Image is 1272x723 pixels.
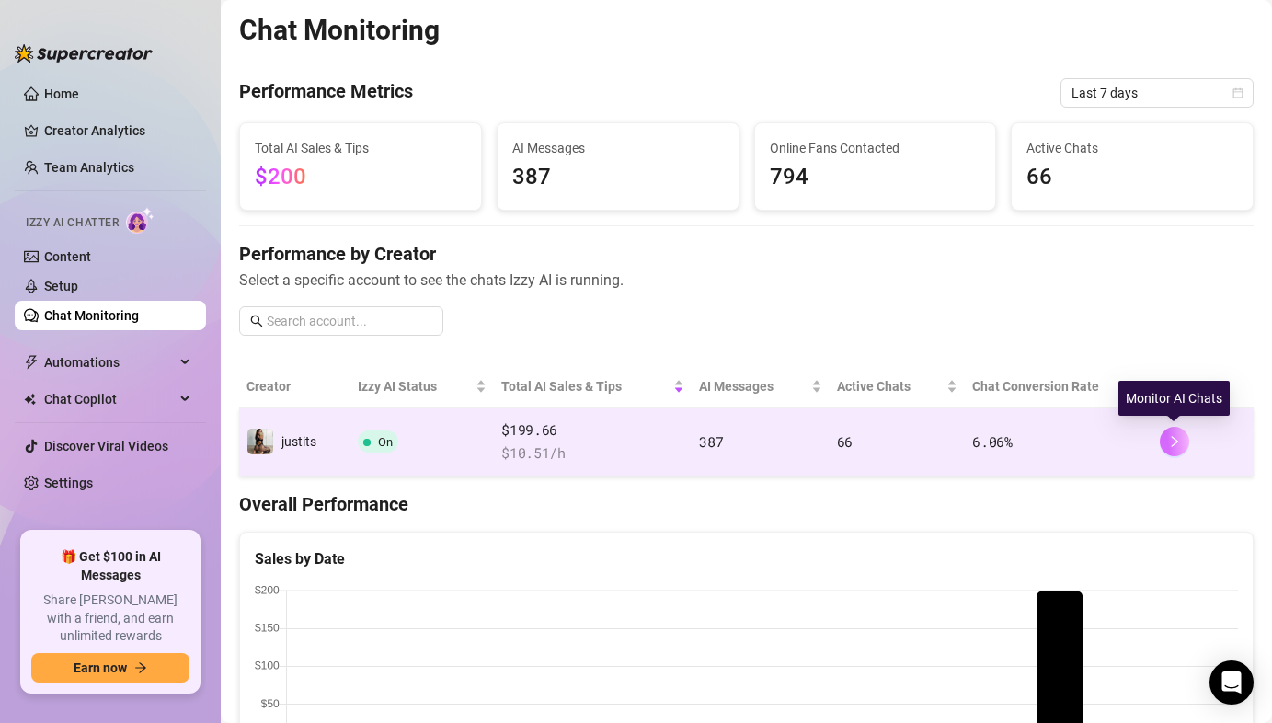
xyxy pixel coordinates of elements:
th: AI Messages [692,365,829,408]
span: Automations [44,348,175,377]
span: Izzy AI Status [358,376,472,396]
span: Active Chats [837,376,944,396]
span: 794 [770,160,981,195]
span: 🎁 Get $100 in AI Messages [31,548,189,584]
span: Active Chats [1026,138,1238,158]
h4: Overall Performance [239,491,1254,517]
span: arrow-right [134,661,147,674]
span: calendar [1232,87,1243,98]
span: search [250,315,263,327]
button: right [1160,427,1189,456]
span: AI Messages [512,138,724,158]
span: On [378,435,393,449]
span: Select a specific account to see the chats Izzy AI is running. [239,269,1254,292]
span: 387 [699,432,723,451]
th: Total AI Sales & Tips [494,365,692,408]
div: Open Intercom Messenger [1209,660,1254,705]
th: Active Chats [830,365,966,408]
th: Creator [239,365,350,408]
a: Content [44,249,91,264]
span: $199.66 [501,419,684,442]
img: logo-BBDzfeDw.svg [15,44,153,63]
a: Settings [44,476,93,490]
img: AI Chatter [126,207,155,234]
th: Izzy AI Status [350,365,494,408]
img: Chat Copilot [24,393,36,406]
div: Monitor AI Chats [1118,381,1230,416]
span: Earn now [74,660,127,675]
a: Team Analytics [44,160,134,175]
span: Chat Copilot [44,384,175,414]
span: 6.06 % [972,432,1013,451]
span: 387 [512,160,724,195]
span: Izzy AI Chatter [26,214,119,232]
span: Online Fans Contacted [770,138,981,158]
span: Last 7 days [1071,79,1243,107]
span: $ 10.51 /h [501,442,684,465]
a: Chat Monitoring [44,308,139,323]
a: Creator Analytics [44,116,191,145]
a: Home [44,86,79,101]
span: Total AI Sales & Tips [501,376,670,396]
span: 66 [837,432,853,451]
span: justits [281,434,316,449]
a: Discover Viral Videos [44,439,168,453]
h4: Performance by Creator [239,241,1254,267]
a: Setup [44,279,78,293]
span: 66 [1026,160,1238,195]
img: justits [247,429,273,454]
button: Earn nowarrow-right [31,653,189,683]
span: Total AI Sales & Tips [255,138,466,158]
span: $200 [255,164,306,189]
h4: Performance Metrics [239,78,413,108]
div: Sales by Date [255,547,1238,570]
h2: Chat Monitoring [239,13,440,48]
input: Search account... [267,311,432,331]
th: Chat Conversion Rate [965,365,1152,408]
span: thunderbolt [24,355,39,370]
span: right [1168,435,1181,448]
span: AI Messages [699,376,807,396]
span: Share [PERSON_NAME] with a friend, and earn unlimited rewards [31,591,189,646]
